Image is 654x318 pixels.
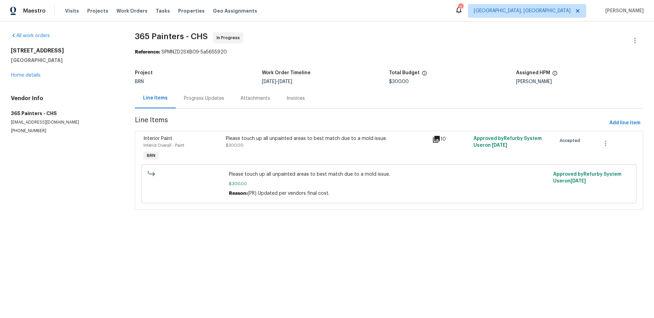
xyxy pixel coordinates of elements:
h5: Total Budget [389,70,420,75]
span: Reason: [229,191,248,196]
b: Reference: [135,50,160,54]
a: All work orders [11,33,50,38]
div: Line Items [143,95,168,101]
span: 365 Painters - CHS [135,32,208,41]
h2: [STREET_ADDRESS] [11,47,119,54]
div: Invoices [286,95,305,102]
h5: 365 Painters - CHS [11,110,119,117]
span: Please touch up all unpainted areas to best match due to a mold issue. [229,171,549,178]
h4: Vendor Info [11,95,119,102]
span: Work Orders [116,7,147,14]
span: The total cost of line items that have been proposed by Opendoor. This sum includes line items th... [422,70,427,79]
div: SPMNZD2SXB09-5a5655920 [135,49,643,55]
span: BRN [144,152,158,159]
button: Add line item [607,117,643,129]
div: [PERSON_NAME] [516,79,643,84]
p: [EMAIL_ADDRESS][DOMAIN_NAME] [11,120,119,125]
h5: Work Order Timeline [262,70,311,75]
div: 2 [458,4,463,11]
span: Accepted [560,137,583,144]
h5: Assigned HPM [516,70,550,75]
span: - [262,79,292,84]
p: [PHONE_NUMBER] [11,128,119,134]
span: [DATE] [262,79,276,84]
div: Please touch up all unpainted areas to best match due to a mold issue. [226,135,428,142]
div: Attachments [240,95,270,102]
span: Approved by Refurby System User on [553,172,621,184]
span: Add line item [609,119,640,127]
span: (PR) Updated per vendors final cost. [248,191,329,196]
span: $300.00 [389,79,409,84]
span: The hpm assigned to this work order. [552,70,558,79]
span: [DATE] [492,143,507,148]
span: Line Items [135,117,607,129]
a: Home details [11,73,41,78]
span: In Progress [217,34,243,41]
span: Approved by Refurby System User on [473,136,542,148]
span: [DATE] [278,79,292,84]
span: $300.00 [229,180,549,187]
div: Progress Updates [184,95,224,102]
span: Interior Overall - Paint [143,143,184,147]
div: 10 [432,135,469,143]
span: Maestro [23,7,46,14]
span: Geo Assignments [213,7,257,14]
h5: [GEOGRAPHIC_DATA] [11,57,119,64]
span: Projects [87,7,108,14]
h5: Project [135,70,153,75]
span: [DATE] [571,179,586,184]
span: BRN [135,79,144,84]
span: $300.00 [226,143,244,147]
span: [GEOGRAPHIC_DATA], [GEOGRAPHIC_DATA] [474,7,571,14]
span: [PERSON_NAME] [603,7,644,14]
span: Visits [65,7,79,14]
span: Properties [178,7,205,14]
span: Tasks [156,9,170,13]
span: Interior Paint [143,136,172,141]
